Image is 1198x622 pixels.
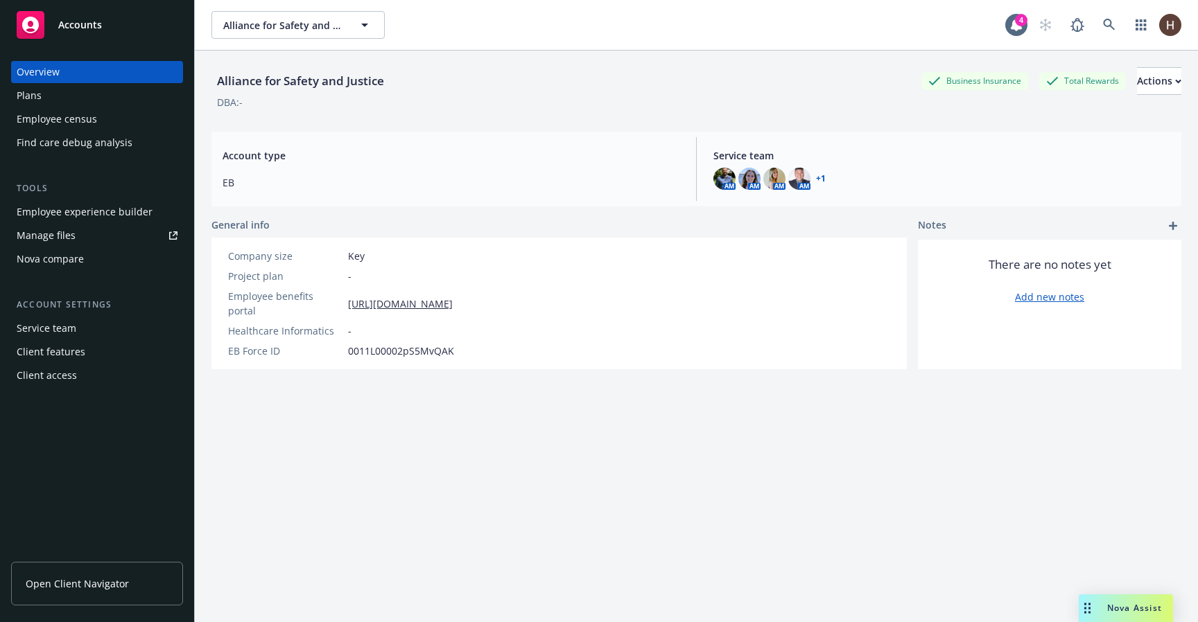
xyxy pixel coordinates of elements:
[17,201,153,223] div: Employee experience builder
[763,168,785,190] img: photo
[348,323,351,338] span: -
[1127,11,1155,39] a: Switch app
[1165,217,1181,234] a: add
[223,175,679,190] span: EB
[989,256,1111,273] span: There are no notes yet
[11,224,183,247] a: Manage files
[1107,602,1162,614] span: Nova Assist
[228,344,342,358] div: EB Force ID
[11,364,183,386] a: Client access
[1095,11,1123,39] a: Search
[228,323,342,338] div: Healthcare Informatics
[921,72,1028,89] div: Business Insurance
[348,269,351,283] span: -
[11,317,183,339] a: Service team
[1015,14,1027,26] div: 4
[17,341,85,363] div: Client features
[1079,594,1173,622] button: Nova Assist
[918,217,946,234] span: Notes
[17,224,76,247] div: Manage files
[1064,11,1091,39] a: Report a Bug
[713,148,1170,163] span: Service team
[17,317,76,339] div: Service team
[228,249,342,263] div: Company size
[11,132,183,154] a: Find care debug analysis
[1159,14,1181,36] img: photo
[58,19,102,30] span: Accounts
[211,217,270,232] span: General info
[348,249,365,263] span: Key
[26,576,129,591] span: Open Client Navigator
[1079,594,1096,622] div: Drag to move
[217,95,243,109] div: DBA: -
[17,85,42,107] div: Plans
[816,175,826,183] a: +1
[211,72,390,90] div: Alliance for Safety and Justice
[1137,67,1181,95] button: Actions
[788,168,810,190] img: photo
[1032,11,1059,39] a: Start snowing
[11,85,183,107] a: Plans
[228,269,342,283] div: Project plan
[11,108,183,130] a: Employee census
[11,201,183,223] a: Employee experience builder
[713,168,736,190] img: photo
[1137,68,1181,94] div: Actions
[11,341,183,363] a: Client features
[17,364,77,386] div: Client access
[11,248,183,270] a: Nova compare
[17,132,132,154] div: Find care debug analysis
[348,296,453,311] a: [URL][DOMAIN_NAME]
[11,181,183,195] div: Tools
[11,61,183,83] a: Overview
[228,289,342,318] div: Employee benefits portal
[17,108,97,130] div: Employee census
[211,11,385,39] button: Alliance for Safety and Justice
[223,18,343,33] span: Alliance for Safety and Justice
[1015,290,1084,304] a: Add new notes
[11,6,183,44] a: Accounts
[11,298,183,312] div: Account settings
[17,248,84,270] div: Nova compare
[17,61,60,83] div: Overview
[223,148,679,163] span: Account type
[348,344,454,358] span: 0011L00002pS5MvQAK
[1039,72,1126,89] div: Total Rewards
[738,168,761,190] img: photo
